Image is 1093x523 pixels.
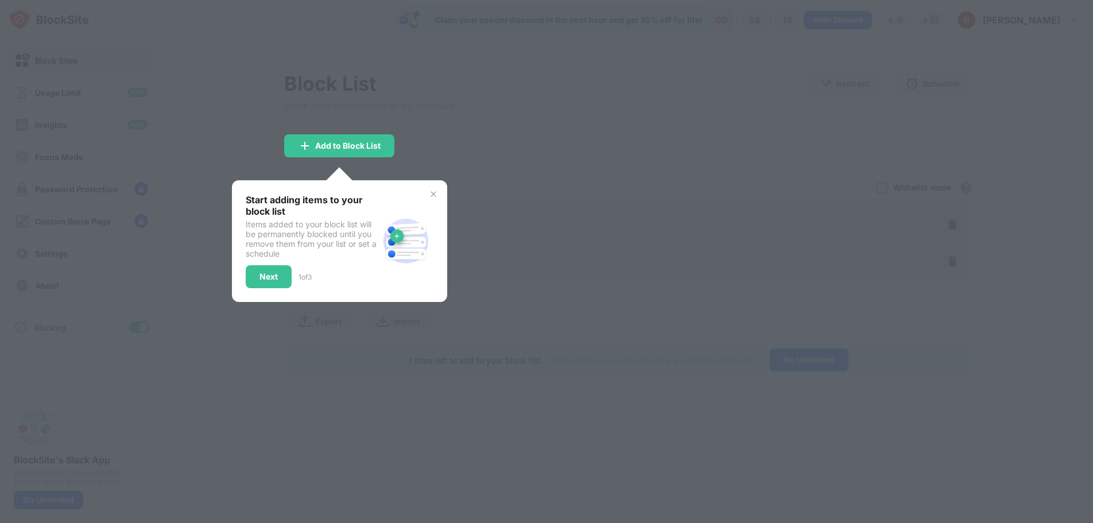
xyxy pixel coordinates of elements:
div: 1 of 3 [299,273,312,281]
img: block-site.svg [378,214,433,269]
div: Next [259,272,278,281]
div: Items added to your block list will be permanently blocked until you remove them from your list o... [246,219,378,258]
div: Start adding items to your block list [246,194,378,217]
img: x-button.svg [429,189,438,199]
div: Add to Block List [315,141,381,150]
